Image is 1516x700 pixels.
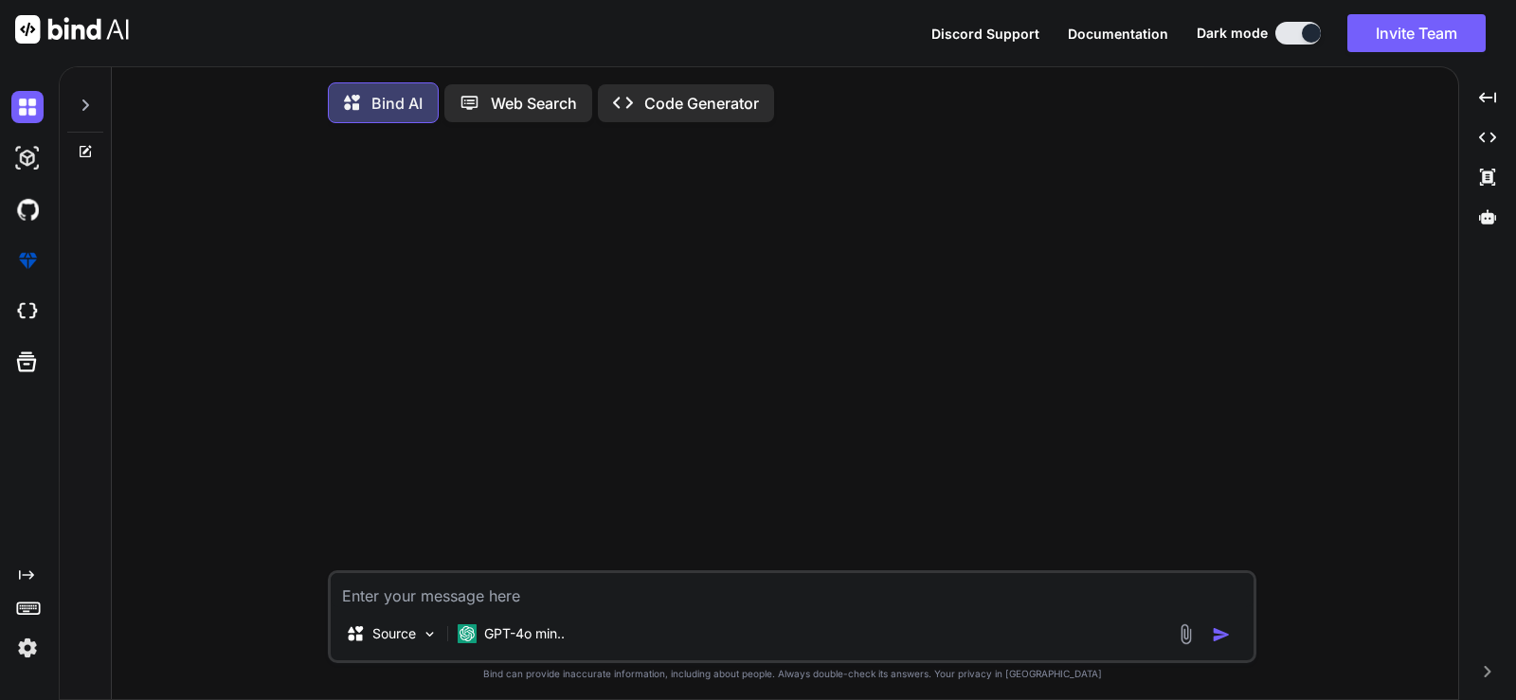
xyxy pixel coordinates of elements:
img: githubDark [11,193,44,225]
img: darkChat [11,91,44,123]
span: Discord Support [931,26,1039,42]
img: Pick Models [422,626,438,642]
button: Discord Support [931,24,1039,44]
img: settings [11,632,44,664]
button: Documentation [1068,24,1168,44]
p: Code Generator [644,92,759,115]
button: Invite Team [1347,14,1486,52]
p: Source [372,624,416,643]
span: Documentation [1068,26,1168,42]
p: Bind AI [371,92,423,115]
p: GPT-4o min.. [484,624,565,643]
img: premium [11,244,44,277]
span: Dark mode [1197,24,1268,43]
img: icon [1212,625,1231,644]
img: attachment [1175,623,1197,645]
img: darkAi-studio [11,142,44,174]
img: cloudideIcon [11,296,44,328]
img: Bind AI [15,15,129,44]
img: GPT-4o mini [458,624,477,643]
p: Bind can provide inaccurate information, including about people. Always double-check its answers.... [328,667,1256,681]
p: Web Search [491,92,577,115]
